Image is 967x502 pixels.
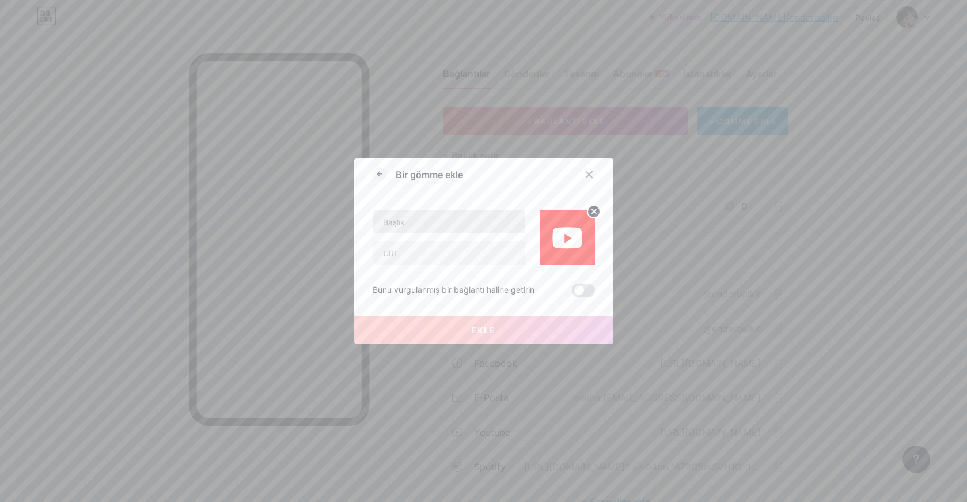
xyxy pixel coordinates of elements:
input: Başlık [373,210,525,233]
button: EKLE [354,316,613,344]
img: bağlantı_küçük [540,210,595,265]
input: URL [373,241,525,265]
span: EKLE [471,325,496,335]
div: Bunu vurgulanmış bir bağlantı haline getirin [373,284,534,297]
div: Bir gömme ekle [396,168,463,182]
